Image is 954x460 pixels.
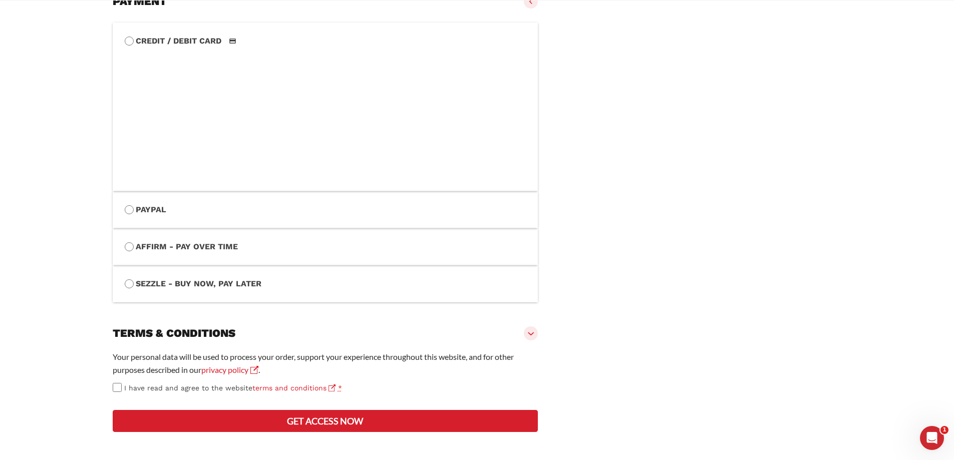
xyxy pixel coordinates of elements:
h3: Terms & conditions [113,326,235,340]
p: Your personal data will be used to process your order, support your experience throughout this we... [113,350,538,376]
label: Credit / Debit Card [125,35,526,48]
abbr: required [338,384,342,392]
button: Get access now [113,410,538,432]
input: Credit / Debit CardCredit / Debit Card [125,37,134,46]
img: Credit / Debit Card [223,35,242,47]
span: 1 [940,426,948,434]
input: I have read and agree to the websiteterms and conditions * [113,383,122,392]
label: Sezzle - Buy Now, Pay Later [125,277,526,290]
label: Affirm - Pay over time [125,240,526,253]
a: terms and conditions [252,384,336,392]
iframe: Intercom live chat [920,426,944,450]
span: I have read and agree to the website [124,384,336,392]
a: privacy policy [201,365,258,374]
input: Sezzle - Buy Now, Pay Later [125,279,134,288]
input: Affirm - Pay over time [125,242,134,251]
input: PayPal [125,205,134,214]
iframe: Secure payment input frame [123,46,524,179]
label: PayPal [125,203,526,216]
